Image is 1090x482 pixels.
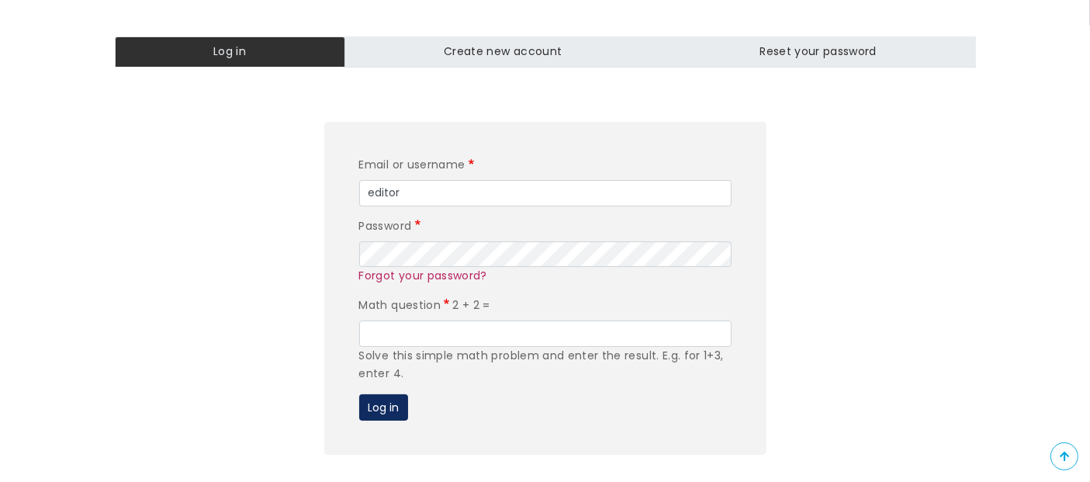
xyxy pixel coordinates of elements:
[359,394,408,421] button: Log in
[359,268,487,283] a: Forgot your password?
[359,156,477,175] label: Email or username
[359,296,453,315] label: Math question
[345,36,661,68] a: Create new account
[359,217,424,236] label: Password
[103,36,988,68] nav: Tabs
[661,36,976,68] a: Reset your password
[359,296,732,383] div: 2 + 2 =
[115,36,345,68] a: Log in
[359,347,732,384] div: Solve this simple math problem and enter the result. E.g. for 1+3, enter 4.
